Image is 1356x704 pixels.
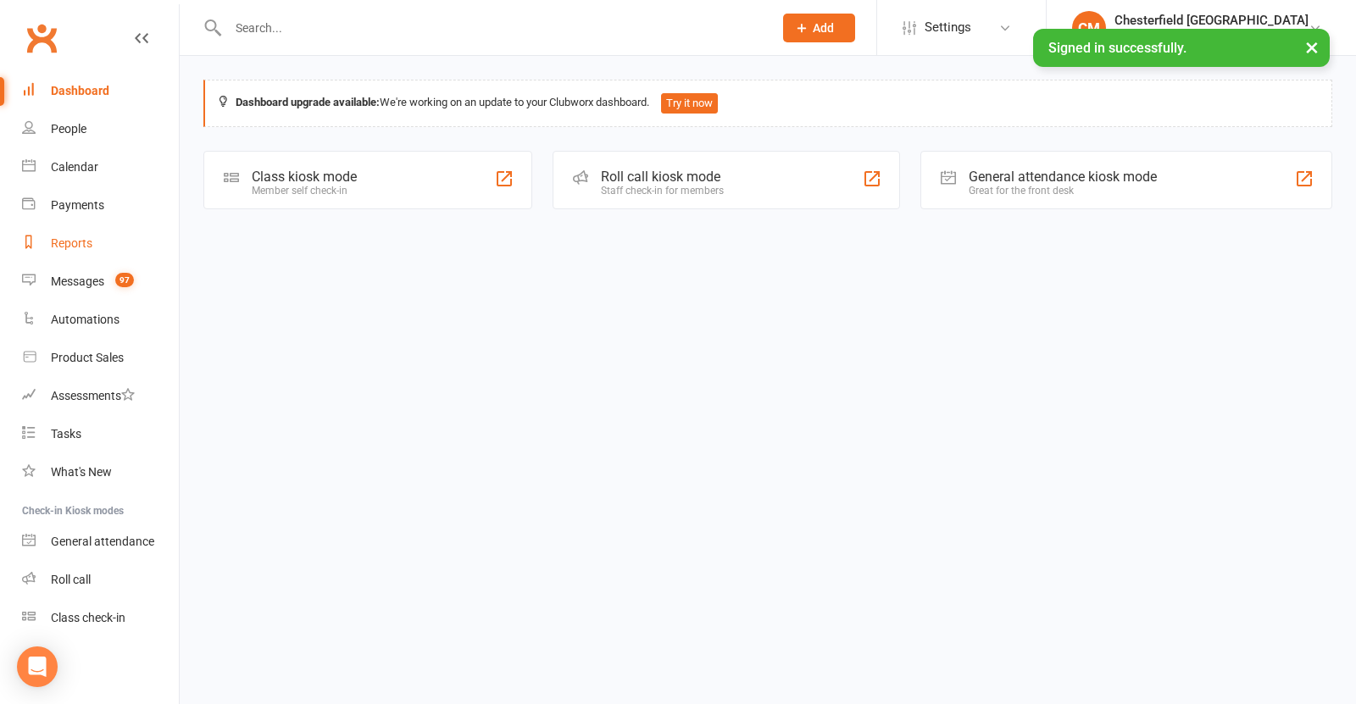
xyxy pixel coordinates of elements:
div: Roll call [51,573,91,586]
div: Tasks [51,427,81,441]
a: Reports [22,225,179,263]
button: Try it now [661,93,718,114]
button: Add [783,14,855,42]
div: ACA Network [1114,28,1309,43]
div: Great for the front desk [969,185,1157,197]
div: Chesterfield [GEOGRAPHIC_DATA] [1114,13,1309,28]
strong: Dashboard upgrade available: [236,96,380,108]
span: 97 [115,273,134,287]
div: Calendar [51,160,98,174]
div: Dashboard [51,84,109,97]
a: Product Sales [22,339,179,377]
a: People [22,110,179,148]
span: Add [813,21,834,35]
div: General attendance kiosk mode [969,169,1157,185]
div: Assessments [51,389,135,402]
div: Product Sales [51,351,124,364]
div: Class kiosk mode [252,169,357,185]
div: Class check-in [51,611,125,624]
a: Messages 97 [22,263,179,301]
div: We're working on an update to your Clubworx dashboard. [203,80,1332,127]
div: What's New [51,465,112,479]
a: Automations [22,301,179,339]
div: Staff check-in for members [601,185,724,197]
a: Clubworx [20,17,63,59]
div: General attendance [51,535,154,548]
a: Roll call [22,561,179,599]
div: Automations [51,313,119,326]
a: Dashboard [22,72,179,110]
div: Member self check-in [252,185,357,197]
span: Settings [925,8,971,47]
a: What's New [22,453,179,491]
span: Signed in successfully. [1048,40,1186,56]
div: Roll call kiosk mode [601,169,724,185]
div: Messages [51,274,104,288]
div: Payments [51,198,104,212]
div: Reports [51,236,92,250]
div: Open Intercom Messenger [17,646,58,687]
div: CM [1072,11,1106,45]
a: Tasks [22,415,179,453]
a: Payments [22,186,179,225]
a: Class kiosk mode [22,599,179,637]
button: × [1297,29,1327,65]
div: People [51,122,86,136]
a: Calendar [22,148,179,186]
input: Search... [223,16,761,40]
a: Assessments [22,377,179,415]
a: General attendance kiosk mode [22,523,179,561]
